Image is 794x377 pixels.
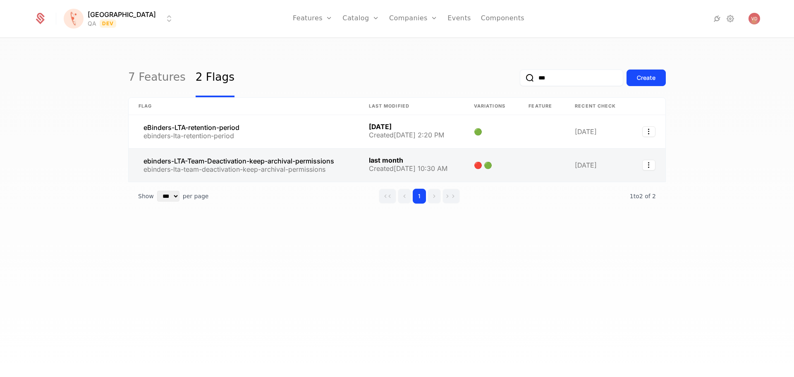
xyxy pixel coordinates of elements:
[630,193,656,199] span: 2
[88,19,96,28] div: QA
[379,189,460,204] div: Page navigation
[725,14,735,24] a: Settings
[642,126,655,137] button: Select action
[196,58,234,97] a: 2 Flags
[627,70,666,86] button: Create
[428,189,441,204] button: Go to next page
[88,10,156,19] span: [GEOGRAPHIC_DATA]
[749,13,760,24] img: Vasilije Dolic
[712,14,722,24] a: Integrations
[183,192,209,200] span: per page
[637,74,655,82] div: Create
[442,189,460,204] button: Go to last page
[398,189,411,204] button: Go to previous page
[379,189,396,204] button: Go to first page
[66,10,174,28] button: Select environment
[138,192,154,200] span: Show
[100,19,117,28] span: Dev
[565,98,630,115] th: Recent check
[749,13,760,24] button: Open user button
[519,98,565,115] th: Feature
[464,98,519,115] th: Variations
[128,58,186,97] a: 7 Features
[129,98,359,115] th: Flag
[642,160,655,170] button: Select action
[157,191,179,202] select: Select page size
[413,189,426,204] button: Go to page 1
[64,9,84,29] img: Florence
[128,182,666,210] div: Table pagination
[359,98,464,115] th: Last Modified
[630,193,652,199] span: 1 to 2 of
